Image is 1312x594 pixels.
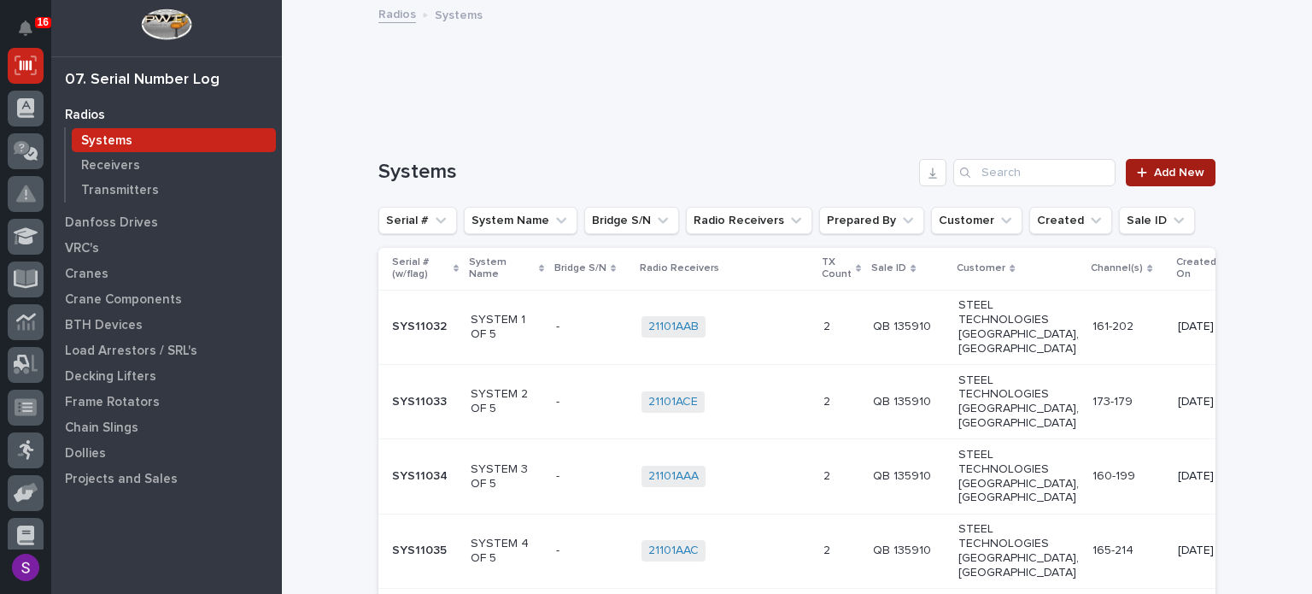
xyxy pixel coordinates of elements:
p: 173-179 [1092,395,1164,409]
p: 2 [823,391,834,409]
a: 21101AAA [648,469,699,484]
p: Systems [81,133,132,149]
a: Crane Components [51,286,282,312]
p: [DATE] [1178,395,1226,409]
tr: SYS11034SYS11034 SYSTEM 3 OF 5-- 21101AAA 22 QB 135910QB 135910 STEEL TECHNOLOGIES [GEOGRAPHIC_DA... [378,439,1254,514]
p: 160-199 [1092,469,1164,484]
p: SYSTEM 2 OF 5 [471,387,542,416]
button: Sale ID [1119,207,1195,234]
p: SYS11032 [392,316,450,334]
button: Customer [931,207,1022,234]
p: 2 [823,466,834,484]
p: Load Arrestors / SRL's [65,344,197,359]
tr: SYS11035SYS11035 SYSTEM 4 OF 5-- 21101AAC 22 QB 135910QB 135910 STEEL TECHNOLOGIES [GEOGRAPHIC_DA... [378,514,1254,588]
p: Customer [957,259,1005,278]
a: Cranes [51,261,282,286]
p: QB 135910 [873,540,934,558]
a: Systems [66,128,282,152]
h1: Systems [378,160,912,185]
p: Chain Slings [65,421,138,436]
a: VRC's [51,235,282,261]
a: Danfoss Drives [51,209,282,235]
p: Channel(s) [1091,259,1143,278]
p: Serial # (w/flag) [392,253,449,285]
a: Radios [51,102,282,127]
p: Bridge S/N [554,259,606,278]
p: [DATE] [1178,469,1226,484]
p: SYS11033 [392,391,450,409]
p: Dollies [65,446,106,462]
p: SYSTEM 1 OF 5 [471,313,542,342]
a: Chain Slings [51,415,282,440]
p: Frame Rotators [65,395,160,410]
p: Radio Receivers [640,259,719,278]
p: BTH Devices [65,318,143,333]
a: Transmitters [66,178,282,202]
p: Cranes [65,267,108,282]
p: Projects and Sales [65,472,178,487]
p: 165-214 [1092,544,1164,558]
img: Workspace Logo [141,9,191,40]
p: STEEL TECHNOLOGIES [GEOGRAPHIC_DATA], [GEOGRAPHIC_DATA] [958,373,1079,431]
p: - [556,391,563,409]
p: SYS11035 [392,540,450,558]
p: 2 [823,316,834,334]
a: 21101AAC [648,544,699,558]
p: System Name [469,253,535,285]
div: Notifications16 [21,21,44,48]
a: Decking Lifters [51,363,282,389]
p: QB 135910 [873,316,934,334]
p: Decking Lifters [65,369,156,385]
button: Serial # [378,207,457,234]
p: 16 [38,16,49,28]
p: - [556,466,563,484]
p: Radios [65,108,105,123]
button: Bridge S/N [584,207,679,234]
input: Search [953,159,1116,186]
tr: SYS11032SYS11032 SYSTEM 1 OF 5-- 21101AAB 22 QB 135910QB 135910 STEEL TECHNOLOGIES [GEOGRAPHIC_DA... [378,290,1254,364]
p: [DATE] [1178,320,1226,334]
a: Frame Rotators [51,389,282,415]
p: 161-202 [1092,320,1164,334]
p: QB 135910 [873,391,934,409]
p: SYSTEM 4 OF 5 [471,537,542,566]
p: Danfoss Drives [65,215,158,231]
p: Transmitters [81,183,159,198]
p: STEEL TECHNOLOGIES [GEOGRAPHIC_DATA], [GEOGRAPHIC_DATA] [958,448,1079,505]
a: Load Arrestors / SRL's [51,338,282,363]
p: Created On [1176,253,1216,285]
p: SYS11034 [392,466,451,484]
p: VRC's [65,241,99,256]
span: Add New [1154,167,1204,179]
a: BTH Devices [51,312,282,338]
p: TX Count [822,253,852,285]
a: Add New [1126,159,1215,186]
p: Crane Components [65,292,182,308]
a: 21101ACE [648,395,698,409]
p: - [556,316,563,334]
p: Systems [435,4,483,23]
tr: SYS11033SYS11033 SYSTEM 2 OF 5-- 21101ACE 22 QB 135910QB 135910 STEEL TECHNOLOGIES [GEOGRAPHIC_DA... [378,364,1254,438]
p: 2 [823,540,834,558]
button: Radio Receivers [686,207,812,234]
a: Dollies [51,440,282,466]
button: Notifications [8,10,44,46]
p: STEEL TECHNOLOGIES [GEOGRAPHIC_DATA], [GEOGRAPHIC_DATA] [958,522,1079,579]
p: STEEL TECHNOLOGIES [GEOGRAPHIC_DATA], [GEOGRAPHIC_DATA] [958,298,1079,356]
a: Radios [378,3,416,23]
button: Prepared By [819,207,924,234]
p: Receivers [81,158,140,173]
a: 21101AAB [648,320,699,334]
p: SYSTEM 3 OF 5 [471,462,542,491]
a: Receivers [66,153,282,177]
button: System Name [464,207,577,234]
p: QB 135910 [873,466,934,484]
div: 07. Serial Number Log [65,71,220,90]
button: Created [1029,207,1112,234]
p: - [556,540,563,558]
a: Projects and Sales [51,466,282,491]
button: users-avatar [8,550,44,585]
p: Sale ID [871,259,906,278]
p: [DATE] [1178,544,1226,558]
